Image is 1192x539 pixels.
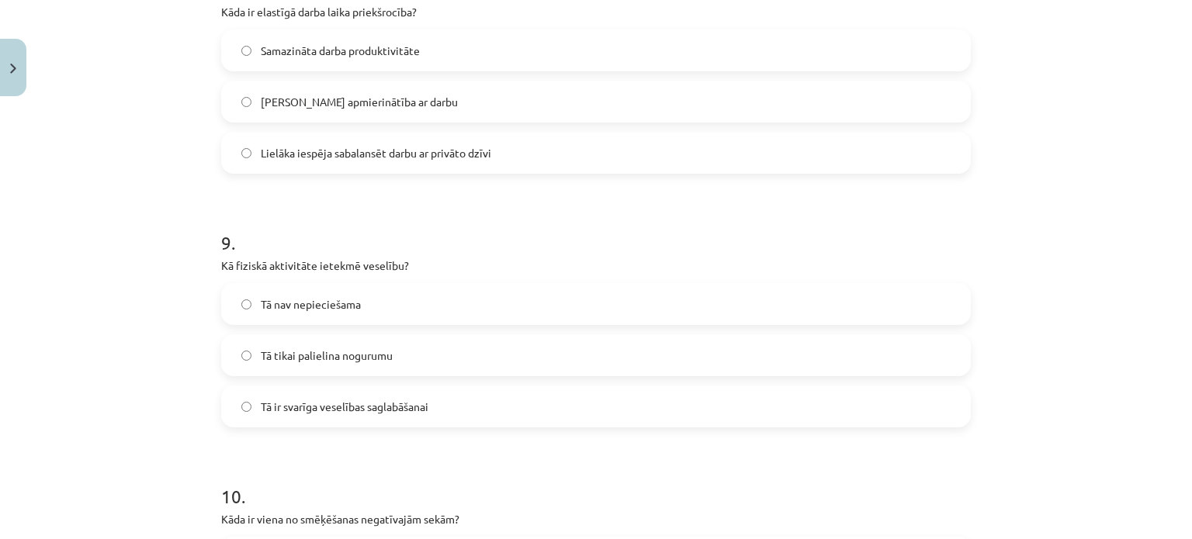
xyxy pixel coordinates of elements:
[221,205,971,253] h1: 9 .
[221,257,971,274] p: Kā fiziskā aktivitāte ietekmē veselību?
[261,43,420,59] span: Samazināta darba produktivitāte
[261,145,491,161] span: Lielāka iespēja sabalansēt darbu ar privāto dzīvi
[241,402,251,412] input: Tā ir svarīga veselības saglabāšanai
[241,46,251,56] input: Samazināta darba produktivitāte
[221,458,971,506] h1: 10 .
[241,299,251,309] input: Tā nav nepieciešama
[261,347,393,364] span: Tā tikai palielina nogurumu
[261,399,428,415] span: Tā ir svarīga veselības saglabāšanai
[261,94,458,110] span: [PERSON_NAME] apmierinātība ar darbu
[241,148,251,158] input: Lielāka iespēja sabalansēt darbu ar privāto dzīvi
[241,97,251,107] input: [PERSON_NAME] apmierinātība ar darbu
[261,296,361,313] span: Tā nav nepieciešama
[221,511,971,527] p: Kāda ir viena no smēķēšanas negatīvajām sekām?
[241,351,251,361] input: Tā tikai palielina nogurumu
[10,64,16,74] img: icon-close-lesson-0947bae3869378f0d4975bcd49f059093ad1ed9edebbc8119c70593378902aed.svg
[221,4,971,20] p: Kāda ir elastīgā darba laika priekšrocība?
